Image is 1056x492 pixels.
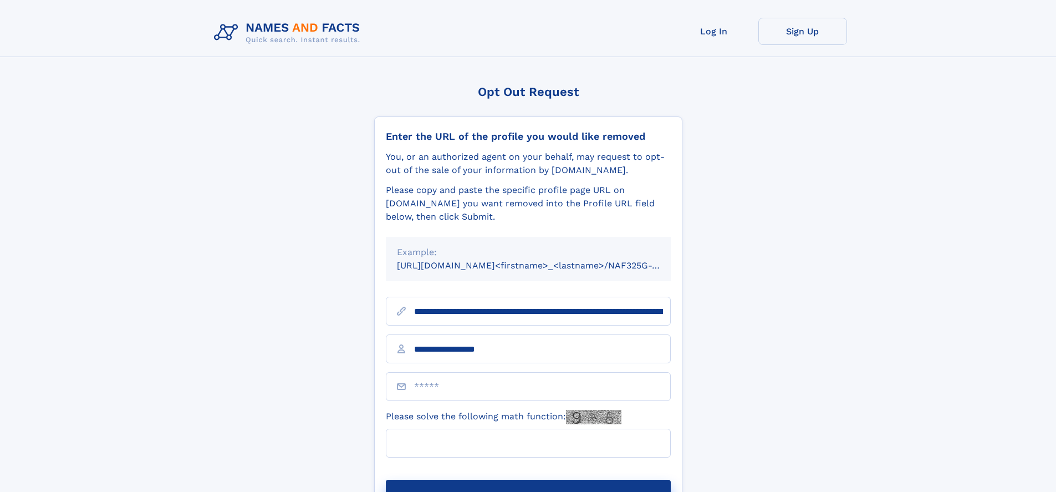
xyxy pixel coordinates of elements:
[386,150,671,177] div: You, or an authorized agent on your behalf, may request to opt-out of the sale of your informatio...
[670,18,758,45] a: Log In
[374,85,682,99] div: Opt Out Request
[386,410,621,424] label: Please solve the following math function:
[397,246,660,259] div: Example:
[386,184,671,224] div: Please copy and paste the specific profile page URL on [DOMAIN_NAME] you want removed into the Pr...
[386,130,671,143] div: Enter the URL of the profile you would like removed
[210,18,369,48] img: Logo Names and Facts
[397,260,692,271] small: [URL][DOMAIN_NAME]<firstname>_<lastname>/NAF325G-xxxxxxxx
[758,18,847,45] a: Sign Up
